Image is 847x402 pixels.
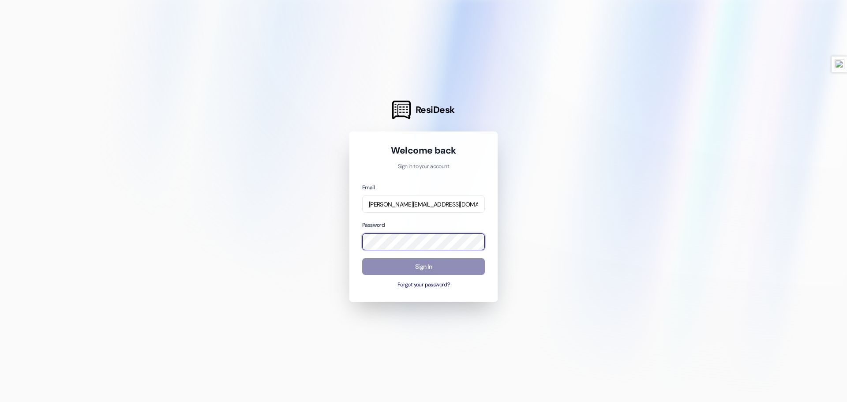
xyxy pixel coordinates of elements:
label: Password [362,222,385,229]
p: Sign in to your account [362,163,485,171]
input: name@example.com [362,195,485,213]
img: ResiDesk Logo [392,101,411,119]
button: Sign In [362,258,485,275]
h1: Welcome back [362,144,485,157]
button: Forgot your password? [362,281,485,289]
span: ResiDesk [416,104,455,116]
label: Email [362,184,375,191]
